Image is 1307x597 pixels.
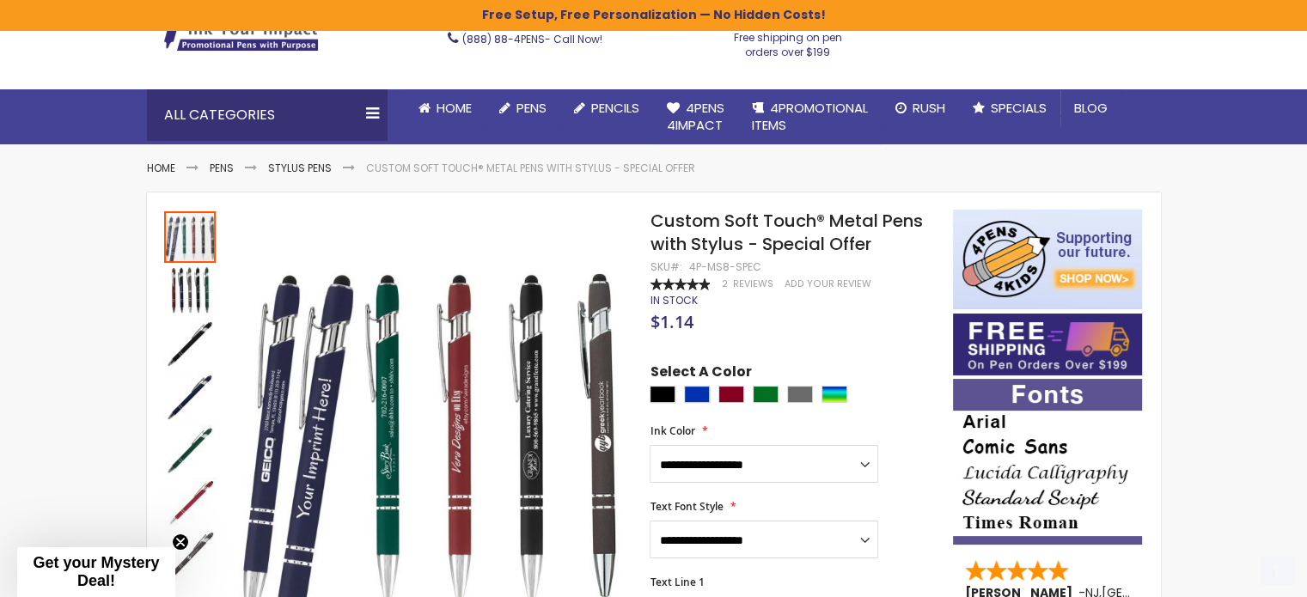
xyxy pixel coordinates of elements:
div: Blue [684,386,710,403]
a: Home [405,89,486,127]
img: Custom Soft Touch® Metal Pens with Stylus - Special Offer [164,265,216,316]
div: All Categories [147,89,388,141]
button: Close teaser [172,533,189,551]
span: Custom Soft Touch® Metal Pens with Stylus - Special Offer [650,209,922,256]
div: Assorted [821,386,847,403]
span: In stock [650,293,697,308]
li: Custom Soft Touch® Metal Pens with Stylus - Special Offer [366,161,695,175]
span: Text Line 1 [650,575,704,589]
span: Pencils [591,99,639,117]
a: Rush [882,89,959,127]
div: Availability [650,294,697,308]
a: Stylus Pens [268,161,332,175]
div: Custom Soft Touch® Metal Pens with Stylus - Special Offer [164,476,217,529]
a: Specials [959,89,1060,127]
a: 4PROMOTIONALITEMS [738,89,882,145]
div: Custom Soft Touch® Metal Pens with Stylus - Special Offer [164,210,217,263]
div: 100% [650,278,710,290]
a: Blog [1060,89,1121,127]
a: (888) 88-4PENS [462,32,545,46]
img: Custom Soft Touch® Metal Pens with Stylus - Special Offer [164,371,216,423]
div: Green [753,386,779,403]
span: Home [437,99,472,117]
span: 4Pens 4impact [667,99,724,134]
span: Pens [516,99,547,117]
strong: SKU [650,259,681,274]
div: 4P-MS8-SPEC [688,260,760,274]
div: Black [650,386,675,403]
span: Ink Color [650,423,694,438]
span: Select A Color [650,362,751,386]
img: 4pens 4 kids [953,210,1142,309]
div: Custom Soft Touch® Metal Pens with Stylus - Special Offer [164,369,217,423]
span: Text Font Style [650,499,723,514]
img: Custom Soft Touch® Metal Pens with Stylus - Special Offer [164,478,216,529]
img: Custom Soft Touch® Metal Pens with Stylus - Special Offer [164,531,216,582]
div: Burgundy [718,386,744,403]
div: Custom Soft Touch® Metal Pens with Stylus - Special Offer [164,316,217,369]
div: Custom Soft Touch® Metal Pens with Stylus - Special Offer [164,529,216,582]
img: font-personalization-examples [953,379,1142,545]
div: Get your Mystery Deal!Close teaser [17,547,175,597]
a: Home [147,161,175,175]
span: Get your Mystery Deal! [33,554,159,589]
span: $1.14 [650,310,693,333]
span: Reviews [732,277,773,290]
a: Pens [486,89,560,127]
div: Free shipping on pen orders over $199 [716,24,860,58]
a: 4Pens4impact [653,89,738,145]
img: Free shipping on orders over $199 [953,314,1142,375]
span: Specials [991,99,1047,117]
img: Custom Soft Touch® Metal Pens with Stylus - Special Offer [164,424,216,476]
div: Grey [787,386,813,403]
span: Rush [913,99,945,117]
span: 4PROMOTIONAL ITEMS [752,99,868,134]
a: Add Your Review [784,277,870,290]
a: Pencils [560,89,653,127]
iframe: Google Customer Reviews [1165,551,1307,597]
span: - Call Now! [462,32,602,46]
div: Custom Soft Touch® Metal Pens with Stylus - Special Offer [164,263,217,316]
a: Pens [210,161,234,175]
a: 2 Reviews [721,277,775,290]
span: Blog [1074,99,1108,117]
img: Custom Soft Touch® Metal Pens with Stylus - Special Offer [164,318,216,369]
span: 2 [721,277,727,290]
div: Custom Soft Touch® Metal Pens with Stylus - Special Offer [164,423,217,476]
